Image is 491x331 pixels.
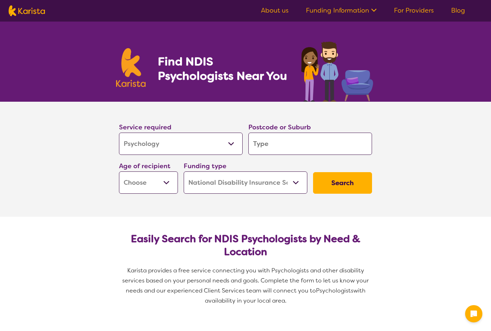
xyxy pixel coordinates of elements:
img: Karista logo [116,48,146,87]
img: psychology [299,39,375,102]
a: Blog [451,6,465,15]
a: For Providers [394,6,434,15]
button: Search [313,172,372,194]
label: Service required [119,123,171,132]
span: Psychologists [316,287,353,294]
label: Age of recipient [119,162,170,170]
img: Karista logo [9,5,45,16]
a: Funding Information [306,6,377,15]
input: Type [248,133,372,155]
label: Funding type [184,162,226,170]
label: Postcode or Suburb [248,123,311,132]
a: About us [261,6,289,15]
h2: Easily Search for NDIS Psychologists by Need & Location [125,233,366,258]
span: Karista provides a free service connecting you with Psychologists and other disability services b... [122,267,370,294]
h1: Find NDIS Psychologists Near You [158,54,291,83]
